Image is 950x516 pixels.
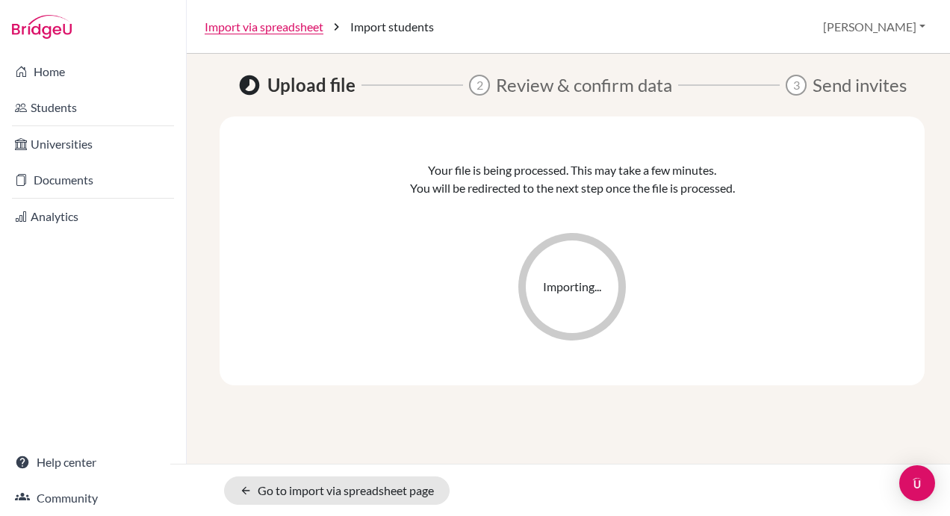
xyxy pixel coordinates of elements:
a: Home [3,57,183,87]
i: chevron_right [329,19,344,34]
a: Analytics [3,202,183,231]
a: Import via spreadsheet [205,18,323,36]
a: Go to import via spreadsheet page [224,476,450,505]
a: Help center [3,447,183,477]
span: Upload file [267,72,356,99]
span: 2 [469,75,490,96]
div: Open Intercom Messenger [899,465,935,501]
i: arrow_back [240,485,252,497]
p: Your file is being processed. This may take a few minutes. [428,161,716,179]
span: Pending [237,73,261,97]
button: [PERSON_NAME] [816,13,932,41]
span: Review & confirm data [496,72,672,99]
a: Community [3,483,183,513]
span: Importing... [543,278,601,296]
p: You will be redirected to the next step once the file is processed. [410,179,735,197]
span: 3 [786,75,807,96]
a: Universities [3,129,183,159]
a: Documents [3,165,183,195]
a: Students [3,93,183,122]
span: Import students [350,18,434,36]
img: Bridge-U [12,15,72,39]
span: Send invites [813,72,907,99]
